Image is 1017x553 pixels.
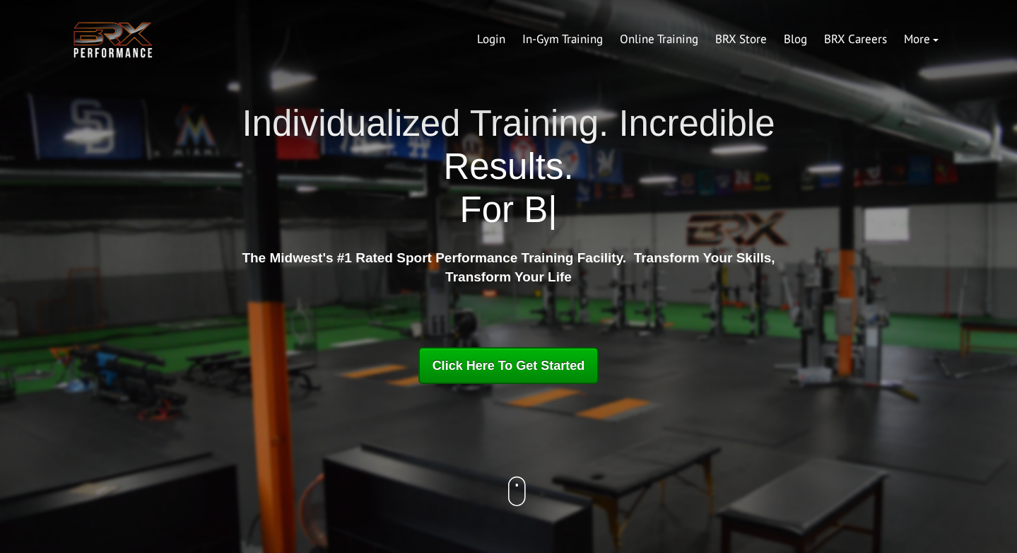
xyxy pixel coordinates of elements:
strong: The Midwest's #1 Rated Sport Performance Training Facility. Transform Your Skills, Transform Your... [242,250,775,284]
a: More [895,23,947,57]
h1: Individualized Training. Incredible Results. [237,102,781,232]
a: Online Training [611,23,707,57]
span: For B [460,190,548,230]
a: Blog [775,23,816,57]
div: Navigation Menu [469,23,947,57]
a: BRX Careers [816,23,895,57]
span: Click Here To Get Started [433,359,585,373]
a: Login [469,23,514,57]
a: Click Here To Get Started [418,347,599,384]
iframe: Chat Widget [946,485,1017,553]
span: | [548,190,557,230]
img: BRX Transparent Logo-2 [71,18,155,62]
a: BRX Store [707,23,775,57]
a: In-Gym Training [514,23,611,57]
